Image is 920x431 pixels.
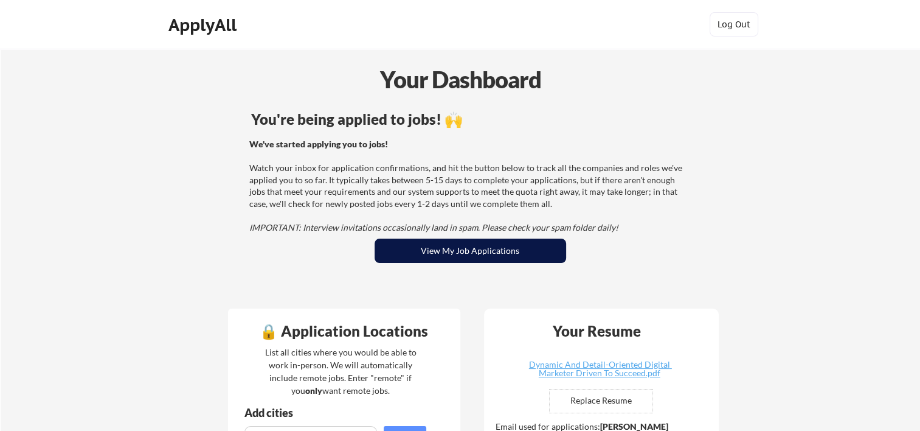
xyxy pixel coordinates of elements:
div: You're being applied to jobs! 🙌 [251,112,690,127]
div: ApplyAll [168,15,240,35]
em: IMPORTANT: Interview invitations occasionally land in spam. Please check your spam folder daily! [249,222,618,233]
div: List all cities where you would be able to work in-person. We will automatically include remote j... [257,346,424,397]
div: Dynamic And Detail-Oriented Digital Marketer Driven To Succeed.pdf [527,360,672,377]
div: Watch your inbox for application confirmations, and hit the button below to track all the compani... [249,138,688,234]
strong: We've started applying you to jobs! [249,139,388,149]
div: Add cities [244,407,429,418]
div: Your Dashboard [1,62,920,97]
div: 🔒 Application Locations [231,324,457,338]
button: Log Out [710,12,758,37]
div: Your Resume [537,324,657,338]
button: View My Job Applications [375,239,566,263]
a: Dynamic And Detail-Oriented Digital Marketer Driven To Succeed.pdf [527,360,672,379]
strong: only [305,385,322,396]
